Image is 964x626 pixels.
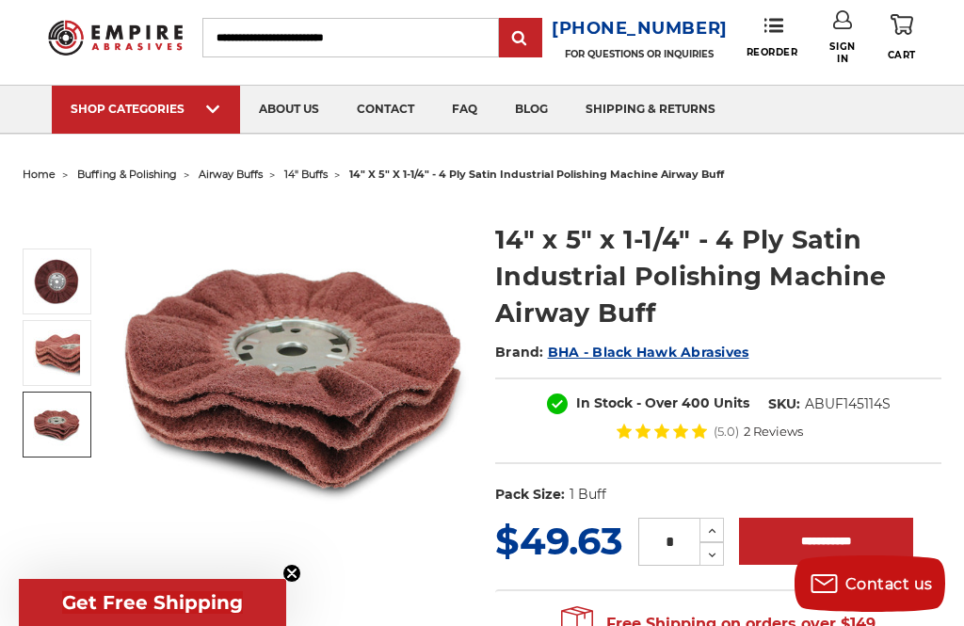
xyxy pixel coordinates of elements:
[768,394,800,414] dt: SKU:
[747,46,798,58] span: Reorder
[433,86,496,134] a: faq
[199,168,263,181] a: airway buffs
[495,344,544,361] span: Brand:
[744,425,803,438] span: 2 Reviews
[548,344,749,361] a: BHA - Black Hawk Abrasives
[240,86,338,134] a: about us
[823,40,862,65] span: Sign In
[282,564,301,583] button: Close teaser
[71,102,221,116] div: SHOP CATEGORIES
[576,394,633,411] span: In Stock
[23,168,56,181] a: home
[349,168,724,181] span: 14" x 5" x 1-1/4" - 4 ply satin industrial polishing machine airway buff
[338,86,433,134] a: contact
[714,425,739,438] span: (5.0)
[495,221,941,331] h1: 14" x 5" x 1-1/4" - 4 Ply Satin Industrial Polishing Machine Airway Buff
[747,17,798,57] a: Reorder
[552,15,728,42] a: [PHONE_NUMBER]
[888,10,916,64] a: Cart
[805,394,891,414] dd: ABUF145114S
[495,485,565,505] dt: Pack Size:
[845,575,933,593] span: Contact us
[570,485,606,505] dd: 1 Buff
[502,20,539,57] input: Submit
[636,394,678,411] span: - Over
[33,258,80,305] img: 14 inch satin surface prep airway buffing wheel
[33,329,80,377] img: 14" x 5" x 1-1/4" - 4 Ply Satin Industrial Polishing Machine Airway Buff
[714,394,749,411] span: Units
[48,11,182,64] img: Empire Abrasives
[496,86,567,134] a: blog
[888,49,916,61] span: Cart
[552,48,728,60] p: FOR QUESTIONS OR INQUIRIES
[795,555,945,612] button: Contact us
[33,401,80,448] img: satin non woven 14 inch airway buff
[284,168,328,181] a: 14" buffs
[118,201,469,553] img: 14 inch satin surface prep airway buffing wheel
[19,579,286,626] div: Get Free ShippingClose teaser
[567,86,734,134] a: shipping & returns
[62,591,243,614] span: Get Free Shipping
[77,168,177,181] a: buffing & polishing
[682,394,710,411] span: 400
[495,518,623,564] span: $49.63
